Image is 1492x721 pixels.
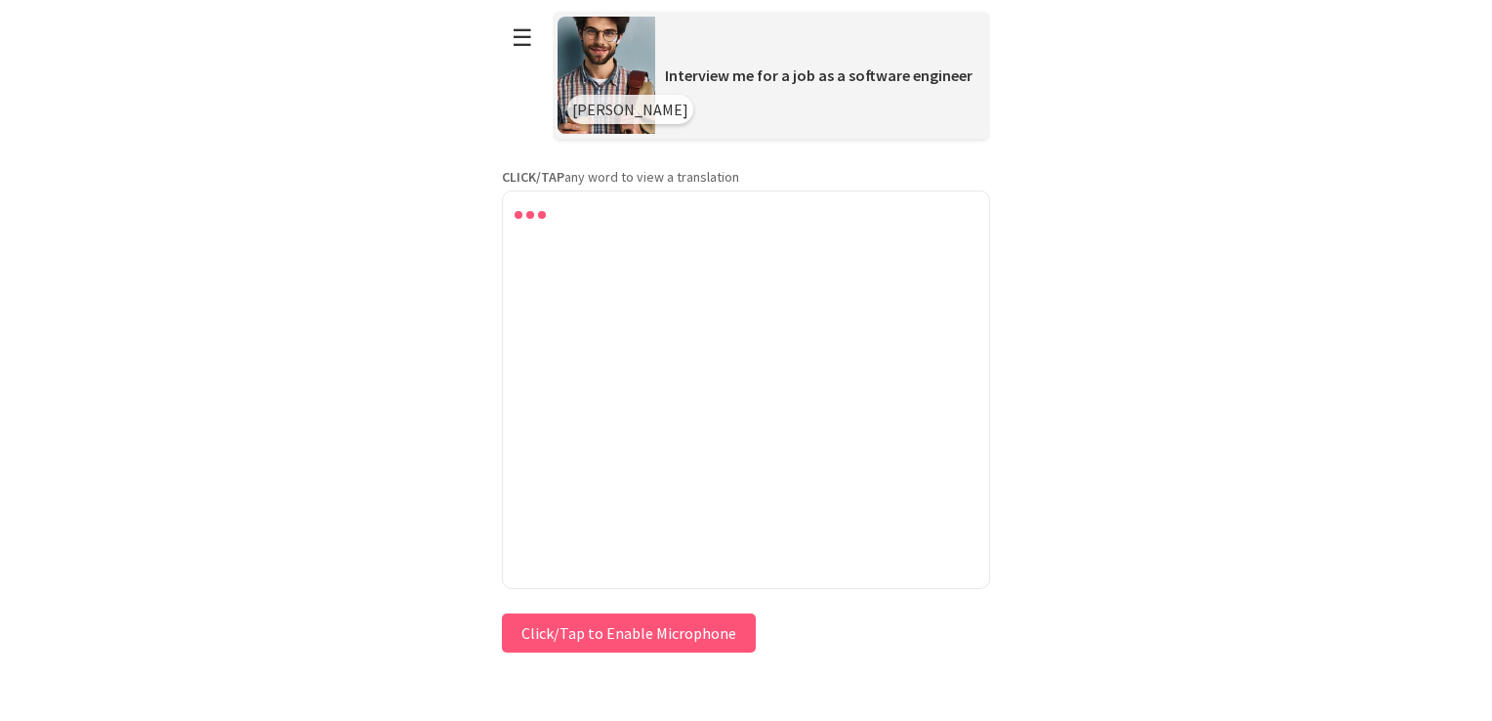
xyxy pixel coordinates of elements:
[502,168,564,186] strong: CLICK/TAP
[502,614,756,653] button: Click/Tap to Enable Microphone
[502,13,543,63] button: ☰
[665,65,973,85] span: Interview me for a job as a software engineer
[502,168,990,186] p: any word to view a translation
[558,17,655,134] img: Scenario Image
[572,100,688,119] span: [PERSON_NAME]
